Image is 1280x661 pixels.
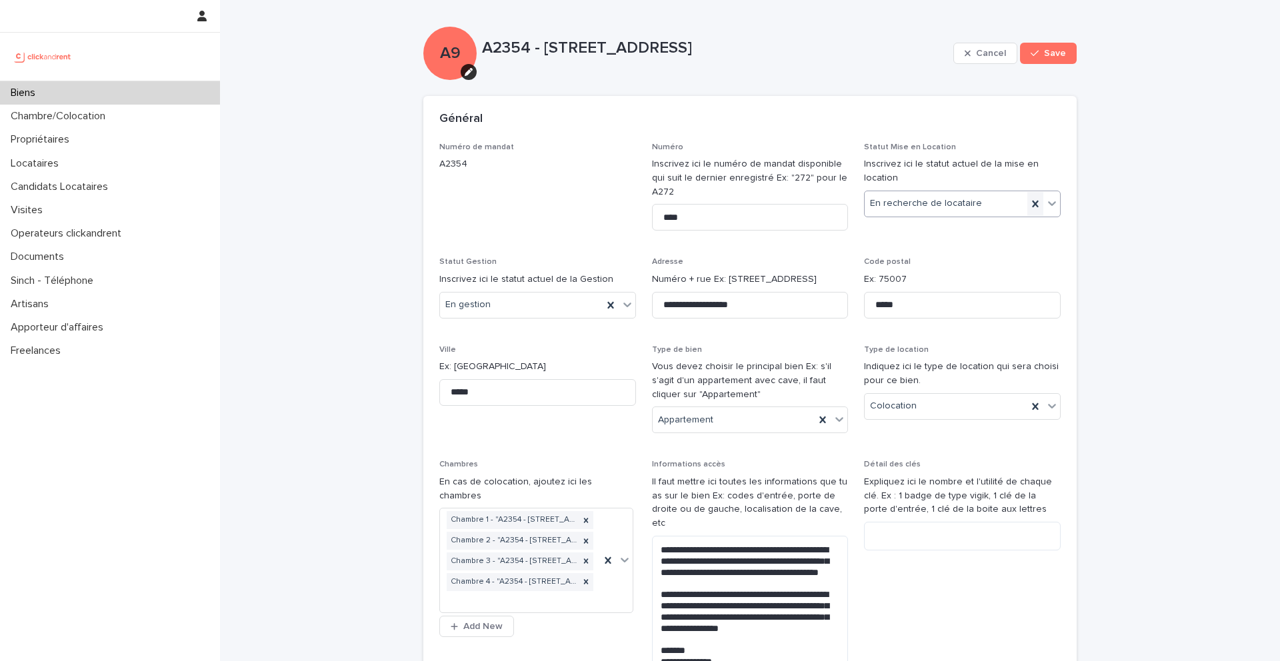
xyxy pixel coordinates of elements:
[5,157,69,170] p: Locataires
[652,475,849,530] p: Il faut mettre ici toutes les informations que tu as sur le bien Ex: codes d'entrée, porte de dro...
[5,110,116,123] p: Chambre/Colocation
[870,399,917,413] span: Colocation
[5,321,114,334] p: Apporteur d'affaires
[439,157,636,171] p: A2354
[652,143,683,151] span: Numéro
[447,573,579,591] div: Chambre 4 - "A2354 - [STREET_ADDRESS]"
[953,43,1017,64] button: Cancel
[864,143,956,151] span: Statut Mise en Location
[439,460,478,468] span: Chambres
[5,344,71,357] p: Freelances
[447,511,579,529] div: Chambre 1 - "A2354 - [STREET_ADDRESS]"
[482,39,948,58] p: A2354 - [STREET_ADDRESS]
[976,49,1006,58] span: Cancel
[864,346,929,354] span: Type de location
[864,157,1061,185] p: Inscrivez ici le statut actuel de la mise en location
[652,346,702,354] span: Type de bien
[11,43,75,70] img: UCB0brd3T0yccxBKYDjQ
[439,143,514,151] span: Numéro de mandat
[5,227,132,240] p: Operateurs clickandrent
[439,616,514,637] button: Add New
[5,275,104,287] p: Sinch - Téléphone
[864,258,911,266] span: Code postal
[652,360,849,401] p: Vous devez choisir le principal bien Ex: s'il s'agit d'un appartement avec cave, il faut cliquer ...
[864,460,921,468] span: Détail des clés
[870,197,982,211] span: En recherche de locataire
[652,258,683,266] span: Adresse
[463,622,503,631] span: Add New
[1044,49,1066,58] span: Save
[652,460,725,468] span: Informations accès
[864,273,1061,287] p: Ex: 75007
[864,475,1061,516] p: Expliquez ici le nombre et l'utilité de chaque clé. Ex : 1 badge de type vigik, 1 clé de la porte...
[439,475,636,503] p: En cas de colocation, ajoutez ici les chambres
[439,273,636,287] p: Inscrivez ici le statut actuel de la Gestion
[658,413,713,427] span: Appartement
[652,273,849,287] p: Numéro + rue Ex: [STREET_ADDRESS]
[5,298,59,311] p: Artisans
[864,360,1061,388] p: Indiquez ici le type de location qui sera choisi pour ce bien.
[439,112,483,127] h2: Général
[5,133,80,146] p: Propriétaires
[439,346,456,354] span: Ville
[5,204,53,217] p: Visites
[652,157,849,199] p: Inscrivez ici le numéro de mandat disponible qui suit le dernier enregistré Ex: "272" pour le A272
[5,87,46,99] p: Biens
[5,181,119,193] p: Candidats Locataires
[5,251,75,263] p: Documents
[445,298,491,312] span: En gestion
[1020,43,1077,64] button: Save
[439,360,636,374] p: Ex: [GEOGRAPHIC_DATA]
[439,258,497,266] span: Statut Gestion
[447,532,579,550] div: Chambre 2 - "A2354 - [STREET_ADDRESS]"
[447,552,579,570] div: Chambre 3 - "A2354 - [STREET_ADDRESS]"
